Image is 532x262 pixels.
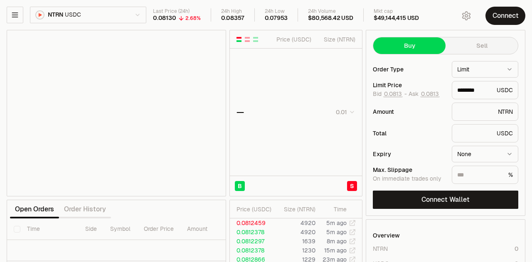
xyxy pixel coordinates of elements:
[274,35,311,44] div: Price ( USDC )
[452,124,518,142] div: USDC
[252,36,259,43] button: Show Buy Orders Only
[324,247,347,254] time: 15m ago
[48,11,63,19] span: NTRN
[515,245,518,253] div: 0
[275,218,316,228] td: 4920
[65,11,81,19] span: USDC
[265,15,288,22] div: 0.07953
[373,66,445,72] div: Order Type
[350,182,354,190] span: S
[180,218,243,240] th: Amount
[153,15,176,22] div: 0.08130
[374,8,419,15] div: Mkt cap
[373,82,445,88] div: Limit Price
[36,11,44,19] img: NTRN Logo
[452,61,518,78] button: Limit
[373,109,445,115] div: Amount
[281,205,315,213] div: Size ( NTRN )
[230,218,275,228] td: 0.0812459
[236,36,242,43] button: Show Buy and Sell Orders
[236,106,244,118] div: —
[137,218,180,240] th: Order Price
[452,166,518,184] div: %
[373,151,445,157] div: Expiry
[373,191,518,209] button: Connect Wallet
[230,237,275,246] td: 0.0812297
[265,8,288,15] div: 24h Low
[308,8,353,15] div: 24h Volume
[373,231,400,240] div: Overview
[275,228,316,237] td: 4920
[318,35,355,44] div: Size ( NTRN )
[373,175,445,183] div: On immediate trades only
[230,246,275,255] td: 0.0812378
[409,91,440,98] span: Ask
[236,205,274,213] div: Price ( USDC )
[221,15,244,22] div: 0.08357
[452,146,518,162] button: None
[373,167,445,173] div: Max. Slippage
[452,81,518,99] div: USDC
[238,182,242,190] span: B
[326,219,347,227] time: 5m ago
[153,8,201,15] div: Last Price (24h)
[452,103,518,121] div: NTRN
[275,246,316,255] td: 1230
[308,15,353,22] div: $80,568.42 USD
[446,37,518,54] button: Sell
[103,218,137,240] th: Symbol
[383,91,403,97] button: 0.0813
[373,245,388,253] div: NTRN
[59,201,111,218] button: Order History
[20,218,79,240] th: Time
[10,201,59,218] button: Open Orders
[244,36,251,43] button: Show Sell Orders Only
[420,91,440,97] button: 0.0813
[374,15,419,22] div: $49,144,415 USD
[185,15,201,22] div: 2.68%
[230,228,275,237] td: 0.0812378
[79,218,103,240] th: Side
[326,228,347,236] time: 5m ago
[275,237,316,246] td: 1639
[221,8,244,15] div: 24h High
[14,226,20,233] button: Select all
[373,37,446,54] button: Buy
[327,238,347,245] time: 8m ago
[485,7,525,25] button: Connect
[373,91,407,98] span: Bid -
[333,107,355,117] button: 0.01
[323,205,347,213] div: Time
[373,130,445,136] div: Total
[7,30,226,196] iframe: Financial Chart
